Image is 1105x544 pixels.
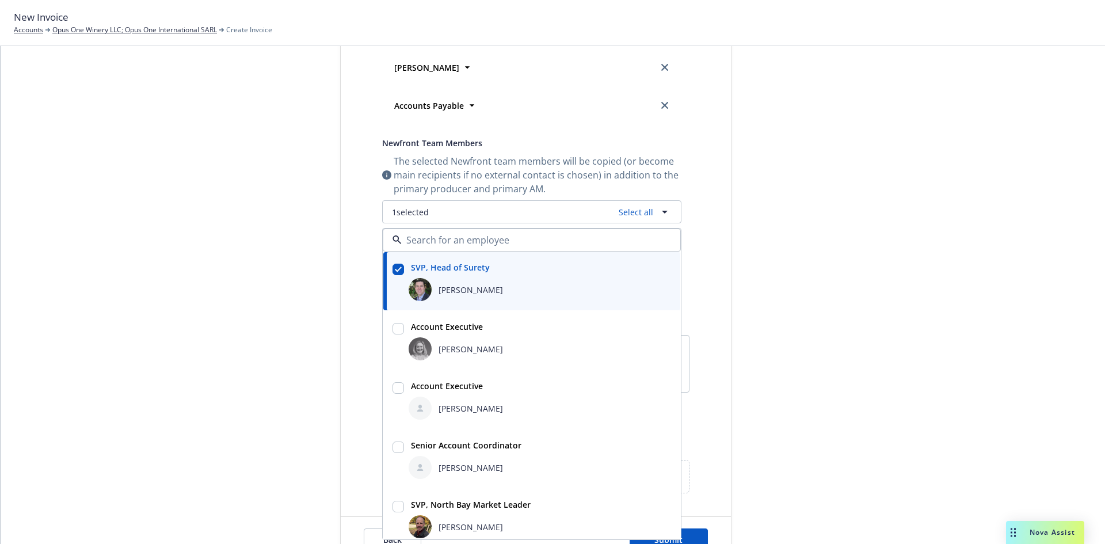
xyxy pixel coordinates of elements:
span: [PERSON_NAME] [439,402,503,414]
strong: Senior Account Coordinator [411,440,521,451]
strong: [PERSON_NAME] [394,62,459,73]
a: close [658,60,672,74]
strong: SVP, North Bay Market Leader [411,499,531,510]
a: Opus One Winery LLC; Opus One International SARL [52,25,217,35]
span: New Invoice [14,10,68,25]
span: [PERSON_NAME] [439,462,503,474]
span: Create Invoice [226,25,272,35]
a: Select all [614,206,653,218]
img: employee photo [409,278,432,301]
span: [PERSON_NAME] [439,284,503,296]
div: Drag to move [1006,521,1020,544]
span: [PERSON_NAME] [439,521,503,533]
button: Nova Assist [1006,521,1084,544]
span: [PERSON_NAME] [439,343,503,355]
input: Search for an employee [402,233,657,247]
img: employee photo [409,337,432,360]
strong: Account Executive [411,321,483,332]
span: Newfront Team Members [382,138,482,149]
span: 1 selected [392,206,429,218]
strong: SVP, Head of Surety [411,262,490,273]
img: employee photo [409,515,432,538]
a: close [658,98,672,112]
strong: Account Executive [411,381,483,391]
button: 1selectedSelect all [382,200,681,223]
strong: Accounts Payable [394,100,464,111]
a: Accounts [14,25,43,35]
span: The selected Newfront team members will be copied (or become main recipients if no external conta... [394,154,681,196]
span: Nova Assist [1030,527,1075,537]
